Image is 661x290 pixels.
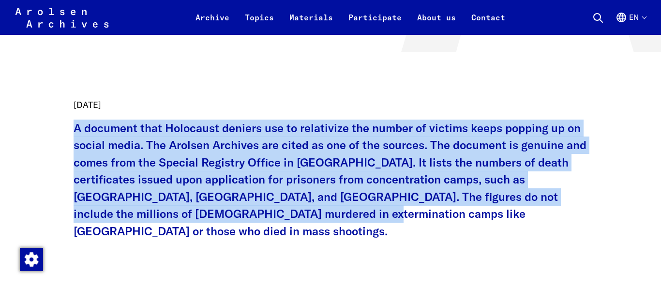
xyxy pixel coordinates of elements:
[188,12,237,35] a: Archive
[282,12,341,35] a: Materials
[464,12,513,35] a: Contact
[409,12,464,35] a: About us
[20,248,43,271] img: Change consent
[74,99,101,110] time: [DATE]
[19,247,43,271] div: Change consent
[188,6,513,29] nav: Primary
[237,12,282,35] a: Topics
[74,120,587,240] p: A document that Holocaust deniers use to relativize the number of victims keeps popping up on soc...
[341,12,409,35] a: Participate
[616,12,646,35] button: English, language selection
